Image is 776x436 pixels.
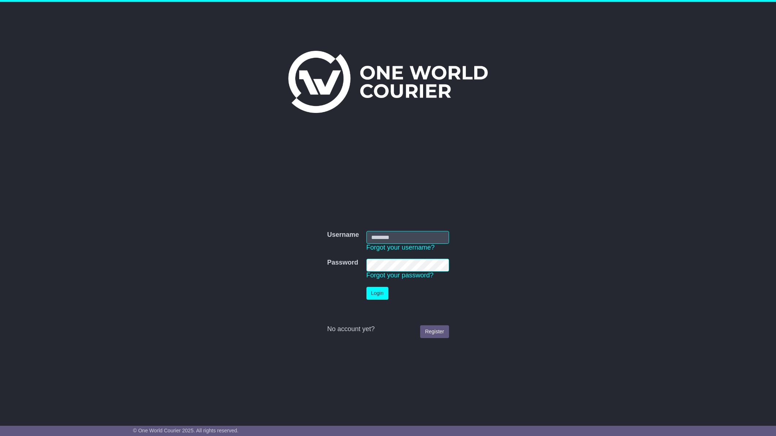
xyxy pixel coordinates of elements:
[327,259,358,267] label: Password
[366,244,435,251] a: Forgot your username?
[327,231,359,239] label: Username
[327,325,449,333] div: No account yet?
[288,51,488,113] img: One World
[133,428,239,433] span: © One World Courier 2025. All rights reserved.
[366,287,388,300] button: Login
[420,325,449,338] a: Register
[366,272,434,279] a: Forgot your password?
